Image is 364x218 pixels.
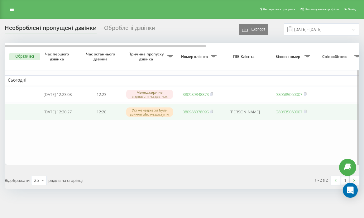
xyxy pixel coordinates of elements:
[41,52,74,61] span: Час першого дзвінка
[5,178,30,183] span: Відображати
[79,86,123,103] td: 12:23
[340,176,350,185] a: 1
[305,7,339,11] span: Налаштування профілю
[84,52,118,61] span: Час останнього дзвінка
[183,109,209,115] a: 380988378095
[179,54,211,59] span: Номер клієнта
[316,54,354,59] span: Співробітник
[104,25,155,34] div: Оброблені дзвінки
[126,107,173,117] div: Усі менеджери були зайняті або недоступні
[79,104,123,120] td: 12:20
[276,109,302,115] a: 380635060007
[5,25,97,34] div: Необроблені пропущені дзвінки
[348,7,356,11] span: Вихід
[273,54,304,59] span: Бізнес номер
[34,177,39,183] div: 25
[314,177,328,183] div: 1 - 2 з 2
[183,92,209,97] a: 380989848873
[36,104,79,120] td: [DATE] 12:20:27
[239,24,268,35] button: Експорт
[36,86,79,103] td: [DATE] 12:23:08
[276,92,302,97] a: 380685060007
[263,7,295,11] span: Реферальна програма
[48,178,83,183] span: рядків на сторінці
[126,52,167,61] span: Причина пропуску дзвінка
[225,54,264,59] span: ПІБ Клієнта
[126,90,173,99] div: Менеджери не відповіли на дзвінок
[343,183,358,198] div: Open Intercom Messenger
[9,53,40,60] button: Обрати всі
[220,104,270,120] td: [PERSON_NAME]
